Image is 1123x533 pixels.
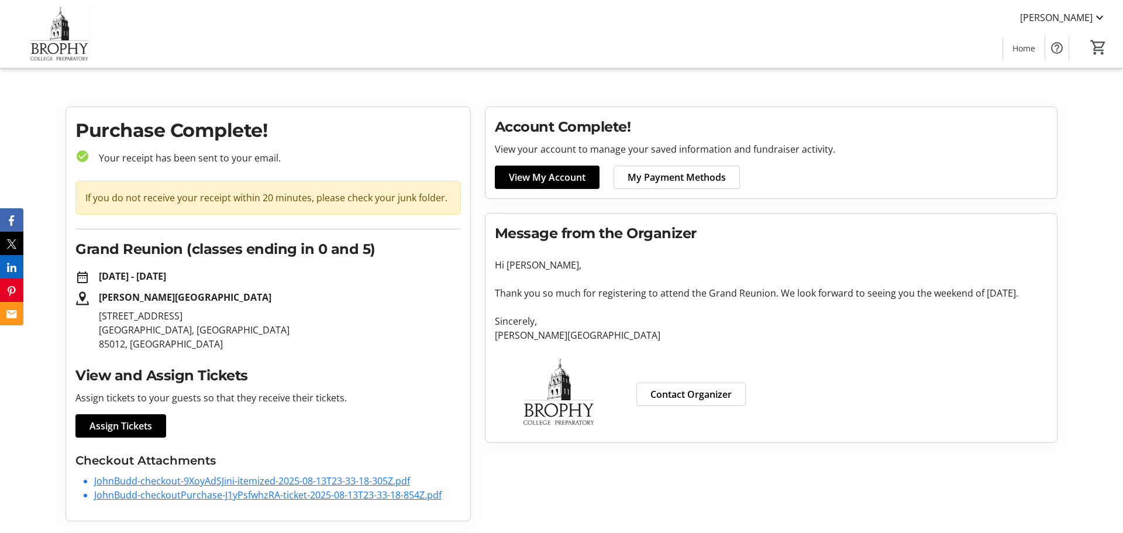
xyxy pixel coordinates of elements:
h2: Grand Reunion (classes ending in 0 and 5) [75,239,461,260]
p: Hi [PERSON_NAME], [495,258,1048,272]
button: Cart [1088,37,1109,58]
img: Brophy College Preparatory logo [495,356,622,428]
p: Sincerely, [495,314,1048,328]
span: [PERSON_NAME] [1020,11,1093,25]
h3: Checkout Attachments [75,452,461,469]
a: View My Account [495,166,600,189]
h1: Purchase Complete! [75,116,461,145]
p: [STREET_ADDRESS] [GEOGRAPHIC_DATA], [GEOGRAPHIC_DATA] 85012, [GEOGRAPHIC_DATA] [99,309,461,351]
h2: Message from the Organizer [495,223,1048,244]
p: [PERSON_NAME][GEOGRAPHIC_DATA] [495,328,1048,342]
span: Assign Tickets [89,419,152,433]
span: Home [1012,42,1035,54]
a: Home [1003,37,1045,59]
h2: View and Assign Tickets [75,365,461,386]
span: Thank you so much for registering to attend the Grand Reunion. We look forward to seeing you the ... [495,287,1018,300]
img: Brophy College Preparatory 's Logo [7,5,111,63]
a: My Payment Methods [614,166,740,189]
a: JohnBudd-checkout-9XoyAdSJini-itemized-2025-08-13T23-33-18-305Z.pdf [94,474,410,487]
span: My Payment Methods [628,170,726,184]
a: JohnBudd-checkoutPurchase-J1yPsfwhzRA-ticket-2025-08-13T23-33-18-854Z.pdf [94,489,442,501]
p: Assign tickets to your guests so that they receive their tickets. [75,391,461,405]
a: Assign Tickets [75,414,166,438]
p: View your account to manage your saved information and fundraiser activity. [495,142,1048,156]
p: Your receipt has been sent to your email. [89,151,461,165]
span: View My Account [509,170,585,184]
strong: [PERSON_NAME][GEOGRAPHIC_DATA] [99,291,271,304]
a: Contact Organizer [636,383,746,406]
div: If you do not receive your receipt within 20 minutes, please check your junk folder. [75,181,461,215]
mat-icon: date_range [75,270,89,284]
mat-icon: check_circle [75,149,89,163]
button: [PERSON_NAME] [1011,8,1116,27]
strong: [DATE] - [DATE] [99,270,166,283]
span: Contact Organizer [650,387,732,401]
h2: Account Complete! [495,116,1048,137]
button: Help [1045,36,1069,60]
